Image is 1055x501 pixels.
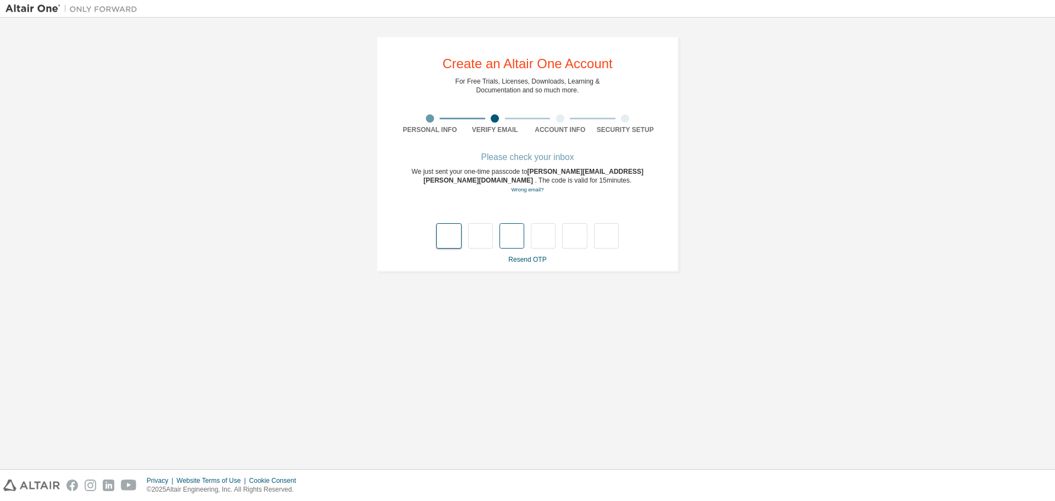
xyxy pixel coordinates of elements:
[5,3,143,14] img: Altair One
[397,154,658,161] div: Please check your inbox
[442,57,613,70] div: Create an Altair One Account
[463,125,528,134] div: Verify Email
[424,168,643,184] span: [PERSON_NAME][EMAIL_ADDRESS][PERSON_NAME][DOMAIN_NAME]
[593,125,658,134] div: Security Setup
[176,476,249,485] div: Website Terms of Use
[527,125,593,134] div: Account Info
[511,186,543,192] a: Go back to the registration form
[103,480,114,491] img: linkedin.svg
[249,476,302,485] div: Cookie Consent
[66,480,78,491] img: facebook.svg
[456,77,600,95] div: For Free Trials, Licenses, Downloads, Learning & Documentation and so much more.
[147,485,303,494] p: © 2025 Altair Engineering, Inc. All Rights Reserved.
[121,480,137,491] img: youtube.svg
[3,480,60,491] img: altair_logo.svg
[147,476,176,485] div: Privacy
[508,256,546,263] a: Resend OTP
[397,167,658,194] div: We just sent your one-time passcode to . The code is valid for 15 minutes.
[85,480,96,491] img: instagram.svg
[397,125,463,134] div: Personal Info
